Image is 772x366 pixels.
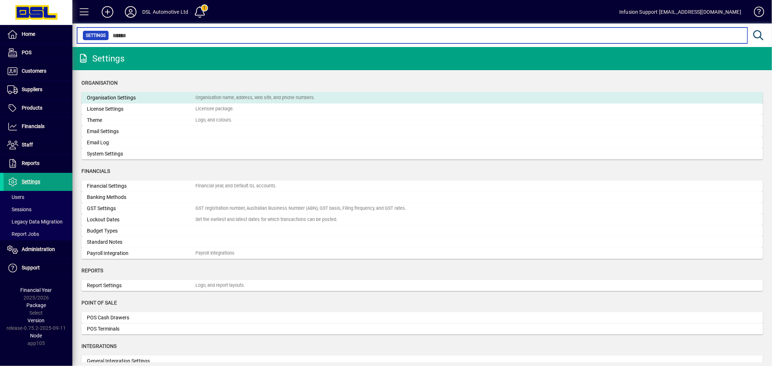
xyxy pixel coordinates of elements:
[28,318,45,323] span: Version
[4,136,72,154] a: Staff
[81,92,763,103] a: Organisation SettingsOrganisation name, address, web site, and phone numbers.
[4,62,72,80] a: Customers
[87,314,195,322] div: POS Cash Drawers
[22,142,33,148] span: Staff
[87,105,195,113] div: License Settings
[81,343,117,349] span: Integrations
[81,323,763,335] a: POS Terminals
[81,300,117,306] span: Point of Sale
[87,227,195,235] div: Budget Types
[81,137,763,148] a: Email Log
[748,1,763,25] a: Knowledge Base
[4,154,72,173] a: Reports
[87,128,195,135] div: Email Settings
[22,31,35,37] span: Home
[87,216,195,224] div: Lockout Dates
[87,325,195,333] div: POS Terminals
[78,53,125,64] div: Settings
[195,216,337,223] div: Set the earliest and latest dates for which transactions can be posted.
[4,259,72,277] a: Support
[22,50,31,55] span: POS
[4,44,72,62] a: POS
[81,268,103,273] span: Reports
[195,282,245,289] div: Logo, and report layouts.
[4,99,72,117] a: Products
[81,148,763,159] a: System Settings
[87,357,195,365] div: General Integration Settings
[87,116,195,124] div: Theme
[86,32,106,39] span: Settings
[87,250,195,257] div: Payroll Integration
[87,205,195,212] div: GST Settings
[4,203,72,216] a: Sessions
[81,225,763,237] a: Budget Types
[87,182,195,190] div: Financial Settings
[4,25,72,43] a: Home
[195,94,315,101] div: Organisation name, address, web site, and phone numbers.
[7,231,39,237] span: Report Jobs
[4,241,72,259] a: Administration
[81,115,763,126] a: ThemeLogo, and colours.
[195,106,234,112] div: Licensee package.
[7,219,63,225] span: Legacy Data Migration
[4,228,72,240] a: Report Jobs
[81,192,763,203] a: Banking Methods
[142,6,188,18] div: DSL Automotive Ltd
[87,193,195,201] div: Banking Methods
[22,179,40,184] span: Settings
[22,160,39,166] span: Reports
[22,68,46,74] span: Customers
[195,183,277,190] div: Financial year, and Default GL accounts.
[7,194,24,200] span: Users
[195,205,406,212] div: GST registration number, Australian Business Number (ABN), GST basis, Filing frequency, and GST r...
[619,6,741,18] div: Infusion Support [EMAIL_ADDRESS][DOMAIN_NAME]
[4,216,72,228] a: Legacy Data Migration
[22,105,42,111] span: Products
[30,333,42,339] span: Node
[81,248,763,259] a: Payroll IntegrationPayroll Integrations
[87,94,195,102] div: Organisation Settings
[22,246,55,252] span: Administration
[81,168,110,174] span: Financials
[195,250,235,257] div: Payroll Integrations
[119,5,142,18] button: Profile
[87,150,195,158] div: System Settings
[81,126,763,137] a: Email Settings
[81,280,763,291] a: Report SettingsLogo, and report layouts.
[4,191,72,203] a: Users
[81,80,118,86] span: Organisation
[81,214,763,225] a: Lockout DatesSet the earliest and latest dates for which transactions can be posted.
[87,238,195,246] div: Standard Notes
[87,139,195,146] div: Email Log
[22,86,42,92] span: Suppliers
[21,287,52,293] span: Financial Year
[96,5,119,18] button: Add
[195,117,232,124] div: Logo, and colours.
[4,81,72,99] a: Suppliers
[81,203,763,214] a: GST SettingsGST registration number, Australian Business Number (ABN), GST basis, Filing frequenc...
[81,237,763,248] a: Standard Notes
[81,103,763,115] a: License SettingsLicensee package.
[7,207,31,212] span: Sessions
[81,180,763,192] a: Financial SettingsFinancial year, and Default GL accounts.
[22,265,40,271] span: Support
[22,123,45,129] span: Financials
[87,282,195,289] div: Report Settings
[26,302,46,308] span: Package
[81,312,763,323] a: POS Cash Drawers
[4,118,72,136] a: Financials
